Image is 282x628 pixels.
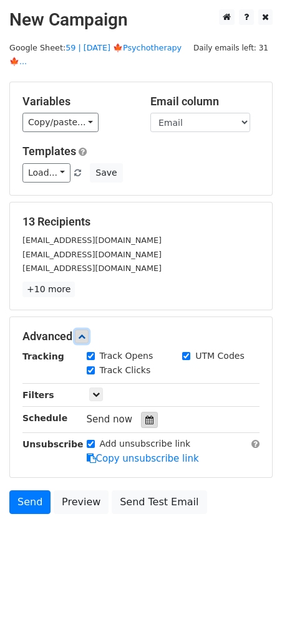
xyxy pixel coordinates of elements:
[189,41,273,55] span: Daily emails left: 31
[9,43,182,67] a: 59 | [DATE] 🍁Psychotherapy🍁...
[9,9,273,31] h2: New Campaign
[195,350,244,363] label: UTM Codes
[22,351,64,361] strong: Tracking
[22,264,162,273] small: [EMAIL_ADDRESS][DOMAIN_NAME]
[22,390,54,400] strong: Filters
[54,490,109,514] a: Preview
[9,490,51,514] a: Send
[22,235,162,245] small: [EMAIL_ADDRESS][DOMAIN_NAME]
[100,364,151,377] label: Track Clicks
[22,413,67,423] strong: Schedule
[22,250,162,259] small: [EMAIL_ADDRESS][DOMAIN_NAME]
[189,43,273,52] a: Daily emails left: 31
[87,414,133,425] span: Send now
[87,453,199,464] a: Copy unsubscribe link
[220,568,282,628] iframe: Chat Widget
[100,350,153,363] label: Track Opens
[22,282,75,297] a: +10 more
[22,145,76,158] a: Templates
[22,330,260,343] h5: Advanced
[22,113,99,132] a: Copy/paste...
[22,215,260,229] h5: 13 Recipients
[90,163,122,183] button: Save
[100,437,191,450] label: Add unsubscribe link
[22,439,84,449] strong: Unsubscribe
[112,490,207,514] a: Send Test Email
[9,43,182,67] small: Google Sheet:
[22,95,132,108] h5: Variables
[22,163,70,183] a: Load...
[150,95,260,108] h5: Email column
